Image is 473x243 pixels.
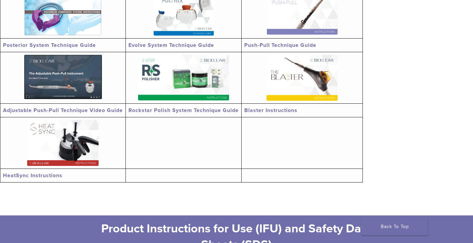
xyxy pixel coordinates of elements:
a: Posterior System Technique Guide [3,42,96,49]
a: Push-Pull Technique Guide [244,42,316,49]
a: Back To Top [361,218,428,235]
a: Blaster Instructions [244,107,297,114]
a: Rockstar Polish System Technique Guide [128,107,239,114]
a: Evolve System Technique Guide [128,42,214,49]
a: HeatSync Instructions [3,172,62,179]
a: Adjustable Push-Pull Technique Video Guide [3,107,123,114]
